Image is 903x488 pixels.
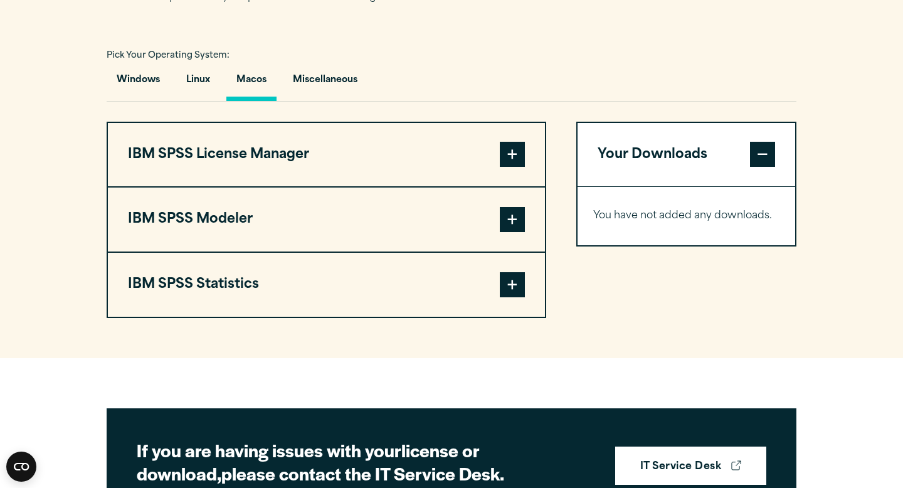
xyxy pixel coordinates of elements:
button: Your Downloads [578,123,795,187]
strong: IT Service Desk [640,459,721,475]
p: You have not added any downloads. [593,207,779,225]
strong: license or download, [137,437,480,486]
button: Miscellaneous [283,65,367,101]
button: Linux [176,65,220,101]
button: Open CMP widget [6,452,36,482]
a: IT Service Desk [615,447,766,485]
span: Pick Your Operating System: [107,51,230,60]
button: IBM SPSS Modeler [108,188,545,252]
button: Windows [107,65,170,101]
h2: If you are having issues with your please contact the IT Service Desk. [137,438,576,485]
div: Your Downloads [578,186,795,245]
button: Macos [226,65,277,101]
button: IBM SPSS Statistics [108,253,545,317]
button: IBM SPSS License Manager [108,123,545,187]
